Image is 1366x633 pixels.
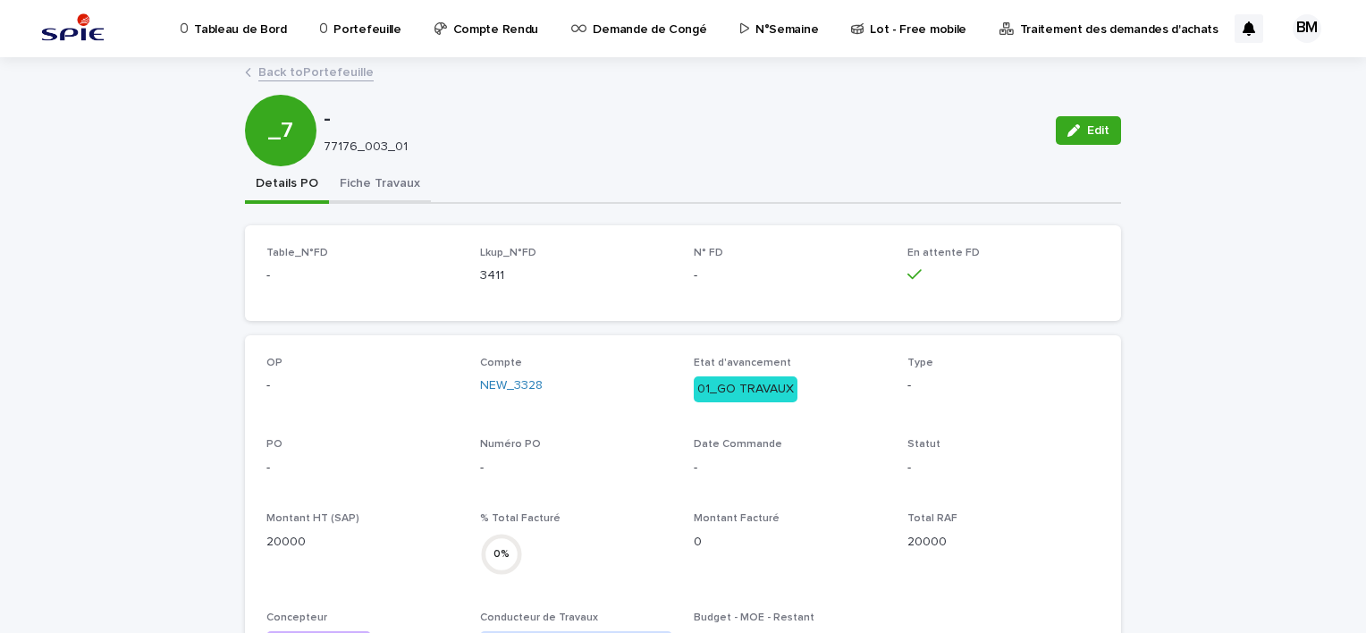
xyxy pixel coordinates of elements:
p: - [694,459,886,477]
button: Details PO [245,166,329,204]
div: - [266,376,459,395]
p: - [907,376,1100,395]
span: Etat d'avancement [694,358,791,368]
p: - [266,266,459,285]
span: Budget - MOE - Restant [694,612,814,623]
p: - [266,459,459,477]
span: Table_N°FD [266,248,328,258]
p: 20000 [266,533,459,552]
span: Montant HT (SAP) [266,513,359,524]
span: Concepteur [266,612,327,623]
span: Date Commande [694,439,782,450]
span: % Total Facturé [480,513,561,524]
span: Edit [1087,124,1109,137]
span: Conducteur de Travaux [480,612,598,623]
span: Montant Facturé [694,513,780,524]
a: NEW_3328 [480,376,543,395]
p: 20000 [907,533,1100,552]
a: Back toPortefeuille [258,61,374,81]
span: N° FD [694,248,723,258]
div: 0 % [480,544,523,563]
span: Numéro PO [480,439,541,450]
p: - [480,459,672,477]
span: Statut [907,439,940,450]
p: - [907,459,1100,477]
span: En attente FD [907,248,980,258]
p: 3411 [480,266,672,285]
div: _7 [245,46,316,143]
span: Compte [480,358,522,368]
div: BM [1293,14,1321,43]
p: 0 [694,533,886,552]
span: Type [907,358,933,368]
span: Total RAF [907,513,957,524]
span: OP [266,358,282,368]
p: - [324,106,1041,132]
span: PO [266,439,282,450]
span: Lkup_N°FD [480,248,536,258]
div: 01_GO TRAVAUX [694,376,797,402]
p: 77176_003_01 [324,139,1034,155]
img: svstPd6MQfCT1uX1QGkG [36,11,110,46]
button: Edit [1056,116,1121,145]
button: Fiche Travaux [329,166,431,204]
p: - [694,266,886,285]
